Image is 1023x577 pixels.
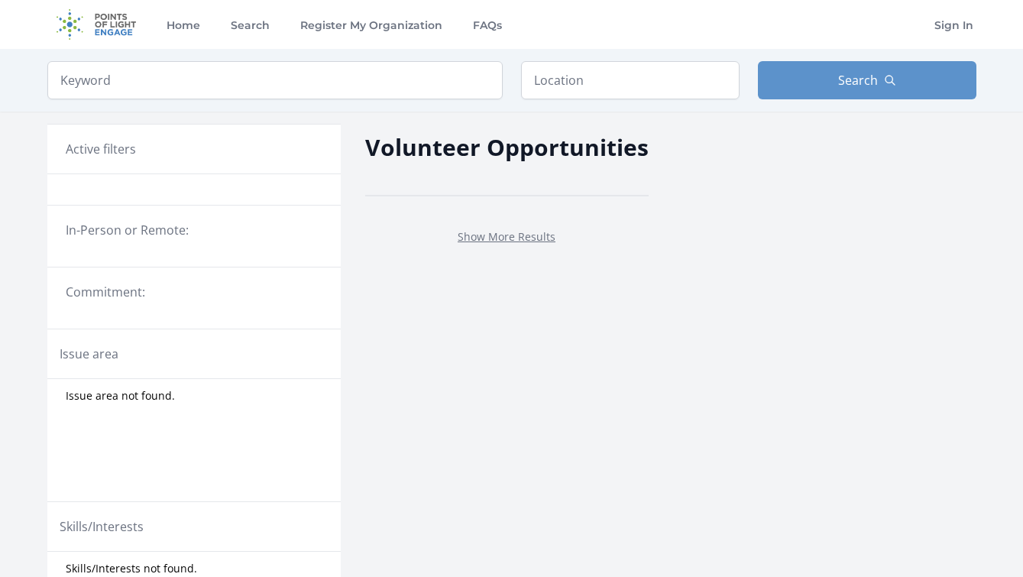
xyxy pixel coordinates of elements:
[66,561,197,576] span: Skills/Interests not found.
[60,345,118,363] legend: Issue area
[838,71,878,89] span: Search
[758,61,976,99] button: Search
[365,130,649,164] h2: Volunteer Opportunities
[66,140,136,158] h3: Active filters
[47,61,503,99] input: Keyword
[521,61,740,99] input: Location
[60,517,144,536] legend: Skills/Interests
[66,283,322,301] legend: Commitment:
[66,221,322,239] legend: In-Person or Remote:
[66,388,175,404] span: Issue area not found.
[458,229,555,244] a: Show More Results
